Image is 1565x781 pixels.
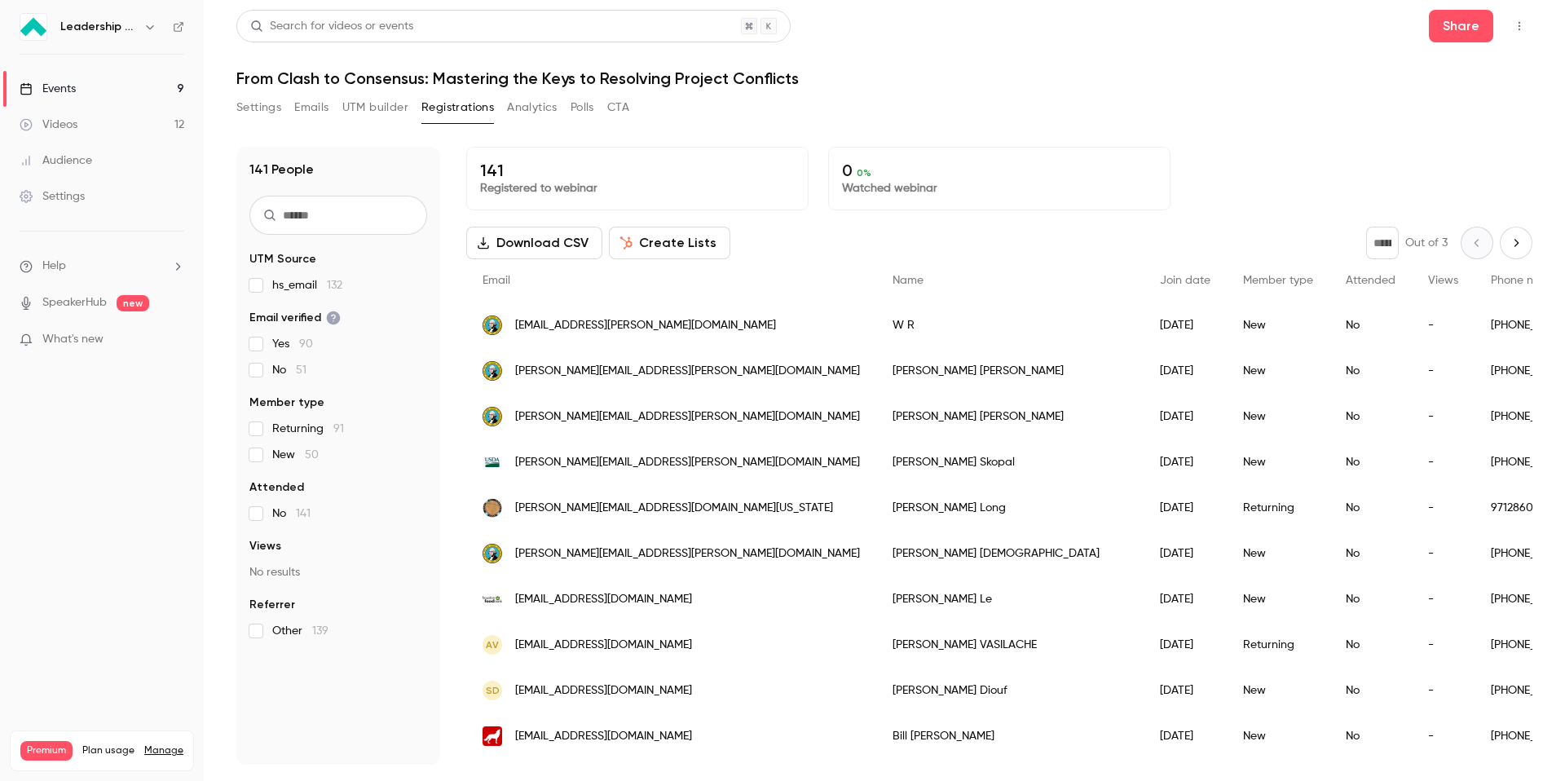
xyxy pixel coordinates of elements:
[1412,485,1475,531] div: -
[1227,668,1329,713] div: New
[876,668,1144,713] div: [PERSON_NAME] Diouf
[876,348,1144,394] div: [PERSON_NAME] [PERSON_NAME]
[236,68,1532,88] h1: From Clash to Consensus: Mastering the Keys to Resolving Project Conflicts
[20,81,76,97] div: Events
[296,364,306,376] span: 51
[1329,713,1412,759] div: No
[333,423,344,435] span: 91
[876,576,1144,622] div: [PERSON_NAME] Le
[250,18,413,35] div: Search for videos or events
[1243,275,1313,286] span: Member type
[272,277,342,293] span: hs_email
[327,280,342,291] span: 132
[1227,485,1329,531] div: Returning
[1329,668,1412,713] div: No
[486,683,500,698] span: SD
[515,728,692,745] span: [EMAIL_ADDRESS][DOMAIN_NAME]
[60,19,137,35] h6: Leadership Strategies - 2025 Webinars
[893,275,924,286] span: Name
[515,682,692,699] span: [EMAIL_ADDRESS][DOMAIN_NAME]
[486,638,499,652] span: AV
[20,188,85,205] div: Settings
[483,726,502,746] img: ncsu.edu
[876,302,1144,348] div: W R
[466,227,602,259] button: Download CSV
[342,95,408,121] button: UTM builder
[1329,576,1412,622] div: No
[1412,576,1475,622] div: -
[480,161,795,180] p: 141
[272,623,328,639] span: Other
[249,251,427,639] section: facet-groups
[515,454,860,471] span: [PERSON_NAME][EMAIL_ADDRESS][PERSON_NAME][DOMAIN_NAME]
[312,625,328,637] span: 139
[1144,302,1227,348] div: [DATE]
[1329,348,1412,394] div: No
[249,160,314,179] h1: 141 People
[607,95,629,121] button: CTA
[483,544,502,563] img: commerce.wa.gov
[842,180,1157,196] p: Watched webinar
[1412,348,1475,394] div: -
[1227,394,1329,439] div: New
[483,407,502,426] img: commerce.wa.gov
[1144,394,1227,439] div: [DATE]
[42,294,107,311] a: SpeakerHub
[1144,531,1227,576] div: [DATE]
[876,713,1144,759] div: Bill [PERSON_NAME]
[483,498,502,518] img: odhs.oregon.gov
[842,161,1157,180] p: 0
[1329,622,1412,668] div: No
[272,362,306,378] span: No
[236,95,281,121] button: Settings
[1428,275,1458,286] span: Views
[249,251,316,267] span: UTM Source
[483,361,502,381] img: commerce.wa.gov
[1144,622,1227,668] div: [DATE]
[249,538,281,554] span: Views
[515,591,692,608] span: [EMAIL_ADDRESS][DOMAIN_NAME]
[249,597,295,613] span: Referrer
[1227,302,1329,348] div: New
[1412,713,1475,759] div: -
[483,589,502,609] img: houstonfoodbank.org
[515,317,776,334] span: [EMAIL_ADDRESS][PERSON_NAME][DOMAIN_NAME]
[876,485,1144,531] div: [PERSON_NAME] Long
[1329,302,1412,348] div: No
[1500,227,1532,259] button: Next page
[1227,348,1329,394] div: New
[272,336,313,352] span: Yes
[1160,275,1210,286] span: Join date
[1429,10,1493,42] button: Share
[249,310,341,326] span: Email verified
[421,95,494,121] button: Registrations
[1144,713,1227,759] div: [DATE]
[42,258,66,275] span: Help
[1412,622,1475,668] div: -
[1346,275,1395,286] span: Attended
[1144,348,1227,394] div: [DATE]
[117,295,149,311] span: new
[1227,576,1329,622] div: New
[1329,394,1412,439] div: No
[1227,622,1329,668] div: Returning
[1412,439,1475,485] div: -
[876,439,1144,485] div: [PERSON_NAME] Skopal
[249,395,324,411] span: Member type
[1405,235,1448,251] p: Out of 3
[1412,394,1475,439] div: -
[609,227,730,259] button: Create Lists
[20,741,73,761] span: Premium
[305,449,319,461] span: 50
[507,95,558,121] button: Analytics
[1412,302,1475,348] div: -
[515,545,860,563] span: [PERSON_NAME][EMAIL_ADDRESS][PERSON_NAME][DOMAIN_NAME]
[82,744,134,757] span: Plan usage
[1412,668,1475,713] div: -
[1144,668,1227,713] div: [DATE]
[876,622,1144,668] div: [PERSON_NAME] VASILACHE
[272,421,344,437] span: Returning
[1227,713,1329,759] div: New
[483,315,502,335] img: commerce.wa.gov
[272,447,319,463] span: New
